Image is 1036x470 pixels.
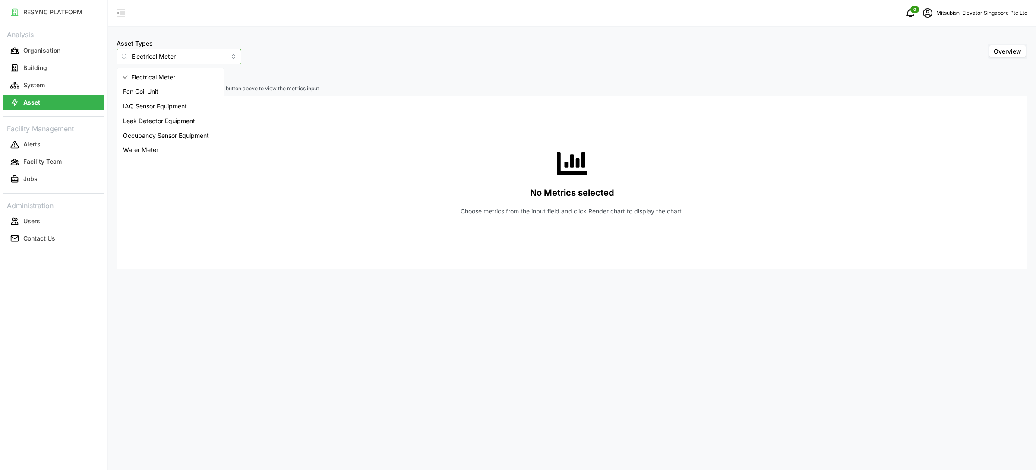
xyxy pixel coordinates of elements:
a: Building [3,59,104,76]
p: Select items in the 'Select Locations/Assets' button above to view the metrics input [117,85,1027,92]
button: System [3,77,104,93]
button: Alerts [3,137,104,152]
p: Jobs [23,175,38,183]
button: Jobs [3,171,104,187]
label: Asset Types [117,39,153,48]
span: Water Meter [123,145,158,155]
button: Users [3,213,104,229]
a: Asset [3,94,104,111]
a: System [3,76,104,94]
p: Mitsubishi Elevator Singapore Pte Ltd [936,9,1027,17]
p: Alerts [23,140,41,149]
p: Users [23,217,40,225]
span: Occupancy Sensor Equipment [123,131,209,140]
button: Contact Us [3,231,104,246]
p: Contact Us [23,234,55,243]
a: Jobs [3,171,104,188]
p: Asset [23,98,40,107]
a: Facility Team [3,153,104,171]
span: Electrical Meter [131,73,175,82]
p: RESYNC PLATFORM [23,8,82,16]
p: Analysis [3,28,104,40]
span: Leak Detector Equipment [123,116,195,126]
p: Choose metrics from the input field and click Render chart to display the chart. [461,207,683,216]
button: Organisation [3,43,104,58]
button: Facility Team [3,154,104,170]
p: Administration [3,199,104,211]
p: Facility Management [3,122,104,134]
p: No Metrics selected [530,186,614,200]
span: IAQ Sensor Equipment [123,102,187,111]
span: Overview [994,48,1021,55]
span: 0 [913,6,916,13]
button: RESYNC PLATFORM [3,4,104,20]
button: notifications [902,4,919,22]
a: Alerts [3,136,104,153]
button: Asset [3,95,104,110]
p: System [23,81,45,89]
a: Organisation [3,42,104,59]
p: Organisation [23,46,60,55]
a: Contact Us [3,230,104,247]
span: Fan Coil Unit [123,87,158,96]
button: Building [3,60,104,76]
p: Building [23,64,47,72]
button: schedule [919,4,936,22]
a: Users [3,213,104,230]
a: RESYNC PLATFORM [3,3,104,21]
p: Facility Team [23,157,62,166]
